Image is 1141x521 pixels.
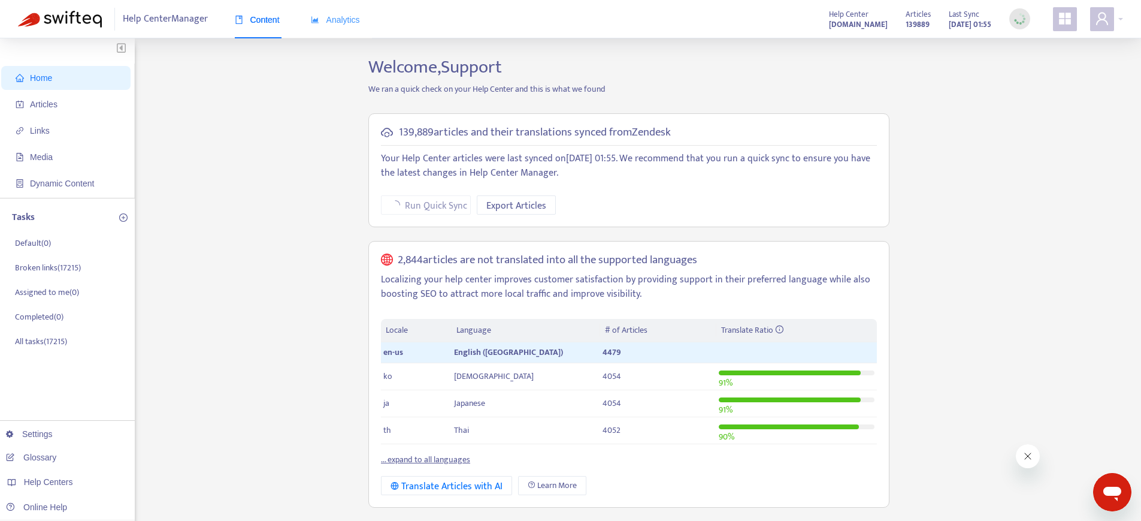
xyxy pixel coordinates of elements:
[477,195,556,215] button: Export Articles
[906,8,931,21] span: Articles
[368,52,502,82] span: Welcome, Support
[381,273,877,302] p: Localizing your help center improves customer satisfaction by providing support in their preferre...
[603,423,621,437] span: 4052
[6,453,56,462] a: Glossary
[123,8,208,31] span: Help Center Manager
[452,319,600,342] th: Language
[454,423,469,437] span: Thai
[30,100,57,109] span: Articles
[1095,11,1109,26] span: user
[1012,11,1027,26] img: sync_loading.0b5143dde30e3a21642e.gif
[15,286,79,299] p: Assigned to me ( 0 )
[359,83,898,95] p: We ran a quick check on your Help Center and this is what we found
[383,345,403,359] span: en-us
[721,324,872,337] div: Translate Ratio
[454,396,485,410] span: Japanese
[603,345,621,359] span: 4479
[16,153,24,161] span: file-image
[600,319,716,342] th: # of Articles
[906,18,930,31] strong: 139889
[30,152,53,162] span: Media
[486,198,546,213] span: Export Articles
[518,476,586,495] a: Learn More
[381,453,470,466] a: ... expand to all languages
[381,195,471,215] button: Run Quick Sync
[1093,473,1131,511] iframe: Button to launch messaging window
[383,396,389,410] span: ja
[16,100,24,109] span: account-book
[119,213,128,222] span: plus-circle
[389,199,401,211] span: loading
[829,8,868,21] span: Help Center
[383,423,391,437] span: th
[454,345,563,359] span: English ([GEOGRAPHIC_DATA])
[15,237,51,249] p: Default ( 0 )
[829,17,888,31] a: [DOMAIN_NAME]
[399,126,671,140] h5: 139,889 articles and their translations synced from Zendesk
[381,127,393,138] span: cloud-sync
[15,261,81,274] p: Broken links ( 17215 )
[603,369,621,383] span: 4054
[603,396,621,410] span: 4054
[6,429,53,439] a: Settings
[949,18,991,31] strong: [DATE] 01:55
[15,311,63,323] p: Completed ( 0 )
[7,8,86,18] span: Hi. Need any help?
[719,403,733,417] span: 91 %
[381,254,393,267] span: global
[454,369,534,383] span: [DEMOGRAPHIC_DATA]
[30,73,52,83] span: Home
[12,210,35,225] p: Tasks
[311,15,360,25] span: Analytics
[235,16,243,24] span: book
[15,335,67,348] p: All tasks ( 17215 )
[1058,11,1072,26] span: appstore
[383,369,392,383] span: ko
[1016,444,1040,468] iframe: Close message
[16,127,24,135] span: link
[235,15,280,25] span: Content
[16,179,24,188] span: container
[398,254,697,267] h5: 2,844 articles are not translated into all the supported languages
[6,502,67,512] a: Online Help
[16,74,24,82] span: home
[719,376,733,390] span: 91 %
[405,198,467,213] span: Run Quick Sync
[311,16,319,24] span: area-chart
[30,126,50,135] span: Links
[30,179,94,188] span: Dynamic Content
[829,18,888,31] strong: [DOMAIN_NAME]
[381,476,512,495] button: Translate Articles with AI
[24,477,73,487] span: Help Centers
[381,152,877,180] p: Your Help Center articles were last synced on [DATE] 01:55 . We recommend that you run a quick sy...
[18,11,102,28] img: Swifteq
[537,479,577,492] span: Learn More
[719,430,734,444] span: 90 %
[949,8,979,21] span: Last Sync
[391,479,503,494] div: Translate Articles with AI
[381,319,452,342] th: Locale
